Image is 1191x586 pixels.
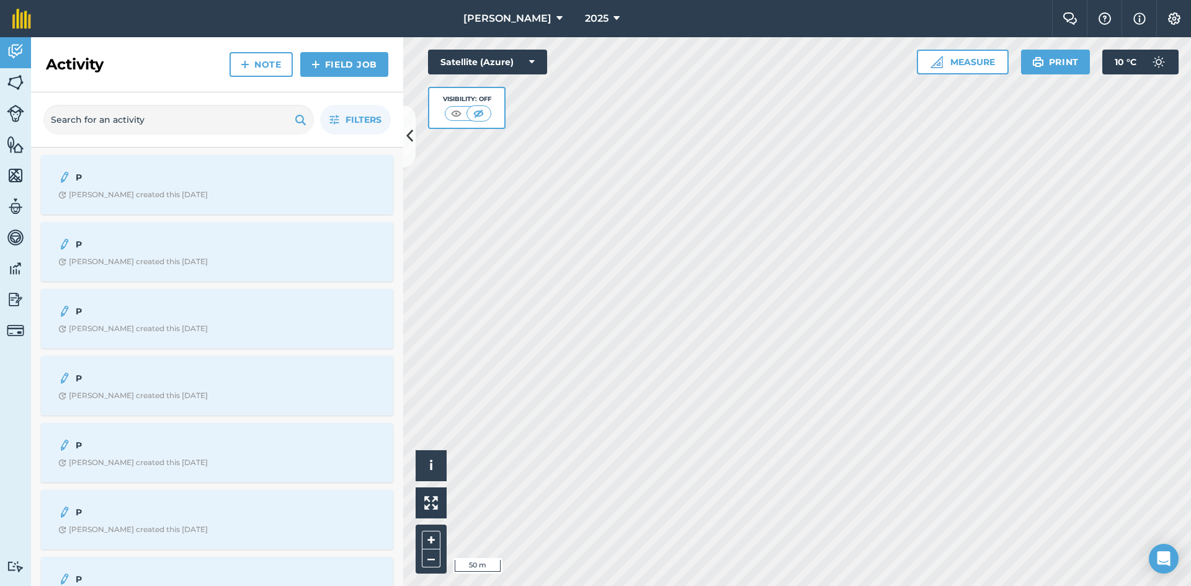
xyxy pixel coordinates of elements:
[7,290,24,309] img: svg+xml;base64,PD94bWwgdmVyc2lvbj0iMS4wIiBlbmNvZGluZz0idXRmLTgiPz4KPCEtLSBHZW5lcmF0b3I6IEFkb2JlIE...
[416,450,447,481] button: i
[1115,50,1136,74] span: 10 ° C
[241,57,249,72] img: svg+xml;base64,PHN2ZyB4bWxucz0iaHR0cDovL3d3dy53My5vcmcvMjAwMC9zdmciIHdpZHRoPSIxNCIgaGVpZ2h0PSIyNC...
[48,363,386,408] a: PClock with arrow pointing clockwise[PERSON_NAME] created this [DATE]
[917,50,1009,74] button: Measure
[320,105,391,135] button: Filters
[46,55,104,74] h2: Activity
[76,572,272,586] strong: P
[429,458,433,473] span: i
[58,525,208,535] div: [PERSON_NAME] created this [DATE]
[346,113,381,127] span: Filters
[58,258,66,266] img: Clock with arrow pointing clockwise
[58,526,66,534] img: Clock with arrow pointing clockwise
[1021,50,1091,74] button: Print
[76,371,272,385] strong: P
[58,391,208,401] div: [PERSON_NAME] created this [DATE]
[7,42,24,61] img: svg+xml;base64,PD94bWwgdmVyc2lvbj0iMS4wIiBlbmNvZGluZz0idXRmLTgiPz4KPCEtLSBHZW5lcmF0b3I6IEFkb2JlIE...
[471,107,486,120] img: svg+xml;base64,PHN2ZyB4bWxucz0iaHR0cDovL3d3dy53My5vcmcvMjAwMC9zdmciIHdpZHRoPSI1MCIgaGVpZ2h0PSI0MC...
[1167,12,1182,25] img: A cog icon
[76,171,272,184] strong: P
[585,11,609,26] span: 2025
[7,166,24,185] img: svg+xml;base64,PHN2ZyB4bWxucz0iaHR0cDovL3d3dy53My5vcmcvMjAwMC9zdmciIHdpZHRoPSI1NiIgaGVpZ2h0PSI2MC...
[428,50,547,74] button: Satellite (Azure)
[58,190,208,200] div: [PERSON_NAME] created this [DATE]
[58,371,71,386] img: svg+xml;base64,PD94bWwgdmVyc2lvbj0iMS4wIiBlbmNvZGluZz0idXRmLTgiPz4KPCEtLSBHZW5lcmF0b3I6IEFkb2JlIE...
[7,228,24,247] img: svg+xml;base64,PD94bWwgdmVyc2lvbj0iMS4wIiBlbmNvZGluZz0idXRmLTgiPz4KPCEtLSBHZW5lcmF0b3I6IEFkb2JlIE...
[1063,12,1077,25] img: Two speech bubbles overlapping with the left bubble in the forefront
[463,11,551,26] span: [PERSON_NAME]
[48,229,386,274] a: PClock with arrow pointing clockwise[PERSON_NAME] created this [DATE]
[76,238,272,251] strong: P
[58,170,71,185] img: svg+xml;base64,PD94bWwgdmVyc2lvbj0iMS4wIiBlbmNvZGluZz0idXRmLTgiPz4KPCEtLSBHZW5lcmF0b3I6IEFkb2JlIE...
[311,57,320,72] img: svg+xml;base64,PHN2ZyB4bWxucz0iaHR0cDovL3d3dy53My5vcmcvMjAwMC9zdmciIHdpZHRoPSIxNCIgaGVpZ2h0PSIyNC...
[295,112,306,127] img: svg+xml;base64,PHN2ZyB4bWxucz0iaHR0cDovL3d3dy53My5vcmcvMjAwMC9zdmciIHdpZHRoPSIxOSIgaGVpZ2h0PSIyNC...
[58,191,66,199] img: Clock with arrow pointing clockwise
[48,497,386,542] a: PClock with arrow pointing clockwise[PERSON_NAME] created this [DATE]
[7,259,24,278] img: svg+xml;base64,PD94bWwgdmVyc2lvbj0iMS4wIiBlbmNvZGluZz0idXRmLTgiPz4KPCEtLSBHZW5lcmF0b3I6IEFkb2JlIE...
[58,458,208,468] div: [PERSON_NAME] created this [DATE]
[7,135,24,154] img: svg+xml;base64,PHN2ZyB4bWxucz0iaHR0cDovL3d3dy53My5vcmcvMjAwMC9zdmciIHdpZHRoPSI1NiIgaGVpZ2h0PSI2MC...
[7,73,24,92] img: svg+xml;base64,PHN2ZyB4bWxucz0iaHR0cDovL3d3dy53My5vcmcvMjAwMC9zdmciIHdpZHRoPSI1NiIgaGVpZ2h0PSI2MC...
[448,107,464,120] img: svg+xml;base64,PHN2ZyB4bWxucz0iaHR0cDovL3d3dy53My5vcmcvMjAwMC9zdmciIHdpZHRoPSI1MCIgaGVpZ2h0PSI0MC...
[230,52,293,77] a: Note
[58,257,208,267] div: [PERSON_NAME] created this [DATE]
[1102,50,1179,74] button: 10 °C
[48,296,386,341] a: PClock with arrow pointing clockwise[PERSON_NAME] created this [DATE]
[58,237,71,252] img: svg+xml;base64,PD94bWwgdmVyc2lvbj0iMS4wIiBlbmNvZGluZz0idXRmLTgiPz4KPCEtLSBHZW5lcmF0b3I6IEFkb2JlIE...
[58,304,71,319] img: svg+xml;base64,PD94bWwgdmVyc2lvbj0iMS4wIiBlbmNvZGluZz0idXRmLTgiPz4KPCEtLSBHZW5lcmF0b3I6IEFkb2JlIE...
[7,322,24,339] img: svg+xml;base64,PD94bWwgdmVyc2lvbj0iMS4wIiBlbmNvZGluZz0idXRmLTgiPz4KPCEtLSBHZW5lcmF0b3I6IEFkb2JlIE...
[76,304,272,318] strong: P
[443,94,491,104] div: Visibility: Off
[48,162,386,207] a: PClock with arrow pointing clockwise[PERSON_NAME] created this [DATE]
[58,325,66,333] img: Clock with arrow pointing clockwise
[424,496,438,510] img: Four arrows, one pointing top left, one top right, one bottom right and the last bottom left
[1133,11,1146,26] img: svg+xml;base64,PHN2ZyB4bWxucz0iaHR0cDovL3d3dy53My5vcmcvMjAwMC9zdmciIHdpZHRoPSIxNyIgaGVpZ2h0PSIxNy...
[58,505,71,520] img: svg+xml;base64,PD94bWwgdmVyc2lvbj0iMS4wIiBlbmNvZGluZz0idXRmLTgiPz4KPCEtLSBHZW5lcmF0b3I6IEFkb2JlIE...
[48,430,386,475] a: PClock with arrow pointing clockwise[PERSON_NAME] created this [DATE]
[76,505,272,519] strong: P
[58,324,208,334] div: [PERSON_NAME] created this [DATE]
[422,549,440,567] button: –
[1032,55,1044,69] img: svg+xml;base64,PHN2ZyB4bWxucz0iaHR0cDovL3d3dy53My5vcmcvMjAwMC9zdmciIHdpZHRoPSIxOSIgaGVpZ2h0PSIyNC...
[12,9,31,29] img: fieldmargin Logo
[43,105,314,135] input: Search for an activity
[300,52,388,77] a: Field Job
[422,531,440,549] button: +
[58,438,71,453] img: svg+xml;base64,PD94bWwgdmVyc2lvbj0iMS4wIiBlbmNvZGluZz0idXRmLTgiPz4KPCEtLSBHZW5lcmF0b3I6IEFkb2JlIE...
[7,561,24,572] img: svg+xml;base64,PD94bWwgdmVyc2lvbj0iMS4wIiBlbmNvZGluZz0idXRmLTgiPz4KPCEtLSBHZW5lcmF0b3I6IEFkb2JlIE...
[1097,12,1112,25] img: A question mark icon
[930,56,943,68] img: Ruler icon
[1149,544,1179,574] div: Open Intercom Messenger
[1146,50,1171,74] img: svg+xml;base64,PD94bWwgdmVyc2lvbj0iMS4wIiBlbmNvZGluZz0idXRmLTgiPz4KPCEtLSBHZW5lcmF0b3I6IEFkb2JlIE...
[58,392,66,400] img: Clock with arrow pointing clockwise
[58,459,66,467] img: Clock with arrow pointing clockwise
[7,105,24,122] img: svg+xml;base64,PD94bWwgdmVyc2lvbj0iMS4wIiBlbmNvZGluZz0idXRmLTgiPz4KPCEtLSBHZW5lcmF0b3I6IEFkb2JlIE...
[76,438,272,452] strong: P
[7,197,24,216] img: svg+xml;base64,PD94bWwgdmVyc2lvbj0iMS4wIiBlbmNvZGluZz0idXRmLTgiPz4KPCEtLSBHZW5lcmF0b3I6IEFkb2JlIE...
